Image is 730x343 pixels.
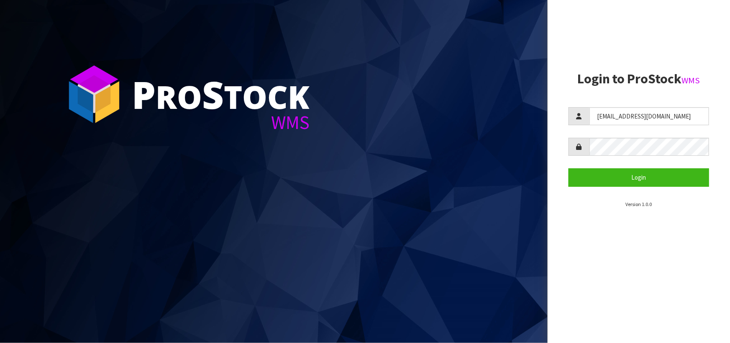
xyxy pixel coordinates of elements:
div: WMS [132,113,310,132]
span: P [132,69,156,120]
input: Username [589,107,709,125]
span: S [202,69,224,120]
div: ro tock [132,75,310,113]
small: WMS [682,75,700,86]
button: Login [569,168,709,186]
small: Version 1.0.0 [625,201,652,207]
h2: Login to ProStock [569,72,709,86]
img: ProStock Cube [63,63,126,126]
